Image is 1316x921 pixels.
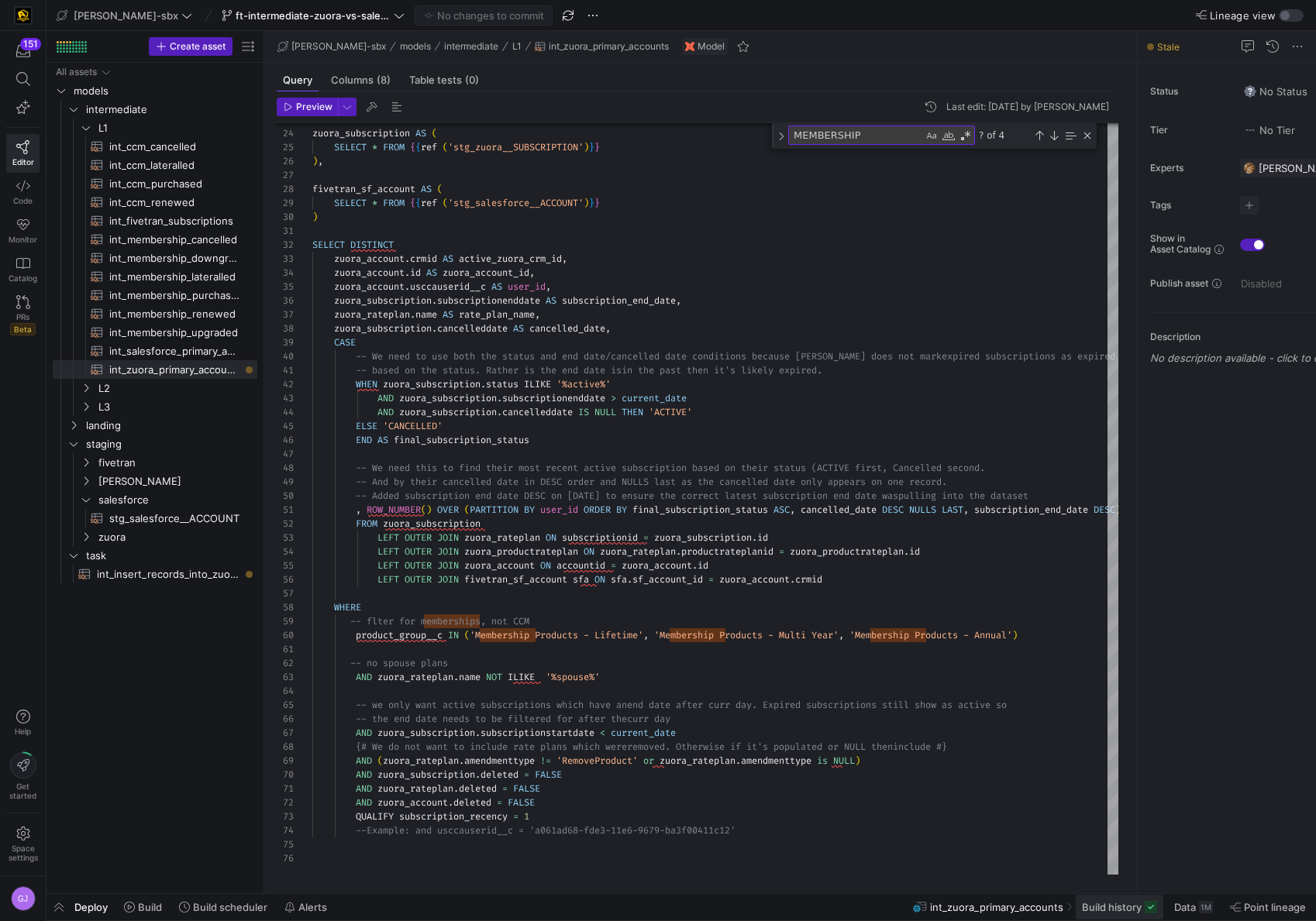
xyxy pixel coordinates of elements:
[53,565,257,583] a: int_insert_records_into_zuora_vs_salesforce​​​​​​​​​​
[377,406,394,418] span: AND
[53,249,257,267] div: Press SPACE to select this row.
[6,250,40,289] a: Catalog
[1244,124,1256,136] img: No tier
[312,211,318,223] span: )
[334,294,432,307] span: zuora_subscription
[12,157,34,167] span: Editor
[277,238,294,252] div: 32
[53,63,257,81] div: Press SPACE to select this row.
[334,253,405,265] span: zuora_account
[1150,125,1228,136] span: Tier
[350,239,394,251] span: DISTINCT
[86,101,255,119] span: intermediate
[356,503,361,516] span: ,
[277,140,294,154] div: 25
[53,490,257,509] div: Press SPACE to select this row.
[415,308,437,321] span: name
[440,37,502,56] button: intermediate
[546,294,556,307] span: AS
[277,252,294,266] div: 33
[1062,127,1079,144] div: Find in Selection (⌥⌘L)
[6,882,40,915] button: GJ
[508,280,546,293] span: user_id
[331,75,391,85] span: Columns
[53,323,257,342] a: int_membership_upgraded​​​​​​​​​​
[109,175,239,193] span: int_ccm_purchased​​​​​​​​​​
[10,323,36,335] span: Beta
[531,37,673,56] button: int_zuora_primary_accounts
[432,127,437,139] span: (
[367,503,421,516] span: ROW_NUMBER
[334,141,367,153] span: SELECT
[399,392,497,404] span: zuora_subscription
[415,197,421,209] span: {
[117,894,169,920] button: Build
[622,406,643,418] span: THEN
[277,391,294,405] div: 43
[312,239,345,251] span: SELECT
[946,101,1109,112] div: Last edit: [DATE] by [PERSON_NAME]
[377,392,394,404] span: AND
[513,322,524,335] span: AS
[502,392,605,404] span: subscriptionenddate
[13,196,33,205] span: Code
[277,475,294,489] div: 49
[138,901,162,913] span: Build
[53,342,257,360] div: Press SPACE to select this row.
[898,462,985,474] span: ancelled second.
[448,141,584,153] span: 'stg_zuora__SUBSCRIPTION'
[53,174,257,193] a: int_ccm_purchased​​​​​​​​​​
[53,267,257,286] a: int_membership_lateralled​​​​​​​​​​
[443,141,448,153] span: (
[53,193,257,211] a: int_ccm_renewed​​​​​​​​​​
[277,224,294,238] div: 31
[394,434,529,446] span: final_subscription_status
[9,273,37,283] span: Catalog
[356,462,627,474] span: -- We need this to find their most recent active s
[6,703,40,743] button: Help
[98,398,255,416] span: L3
[437,322,508,335] span: cancelleddate
[277,447,294,461] div: 47
[1223,894,1313,920] button: Point lineage
[53,546,257,565] div: Press SPACE to select this row.
[6,746,40,806] button: Getstarted
[1033,129,1046,142] div: Previous Match (⇧Enter)
[53,230,257,249] a: int_membership_cancelled​​​​​​​​​​
[53,156,257,174] div: Press SPACE to select this row.
[1150,200,1228,211] span: Tags
[421,141,437,153] span: ref
[53,304,257,323] a: int_membership_renewed​​​​​​​​​​
[53,342,257,360] a: int_salesforce_primary_account​​​​​​​​​​
[502,406,573,418] span: cancelleddate
[277,377,294,391] div: 42
[356,476,627,488] span: -- And by their cancelled date in DESC order and N
[277,294,294,308] div: 36
[98,380,255,397] span: L2
[977,125,1031,145] div: ? of 4
[298,901,327,913] span: Alerts
[486,378,518,390] span: status
[53,453,257,472] div: Press SPACE to select this row.
[594,197,600,209] span: }
[508,37,525,56] button: L1
[437,503,459,516] span: OVER
[410,280,486,293] span: usccauserid__c
[443,266,529,279] span: zuora_account_id
[312,127,410,139] span: zuora_subscription
[277,182,294,196] div: 28
[443,197,448,209] span: (
[11,886,36,911] div: GJ
[334,336,356,349] span: CASE
[53,397,257,416] div: Press SPACE to select this row.
[898,490,1028,502] span: pulling into the dataset
[529,322,605,335] span: cancelled_date
[356,364,622,376] span: -- based on the status. Rather is the end date is
[562,253,567,265] span: ,
[318,155,323,167] span: ,
[589,197,594,209] span: }
[942,350,1115,363] span: expired subscriptions as expired
[415,127,426,139] span: AS
[296,101,332,112] span: Preview
[277,489,294,503] div: 50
